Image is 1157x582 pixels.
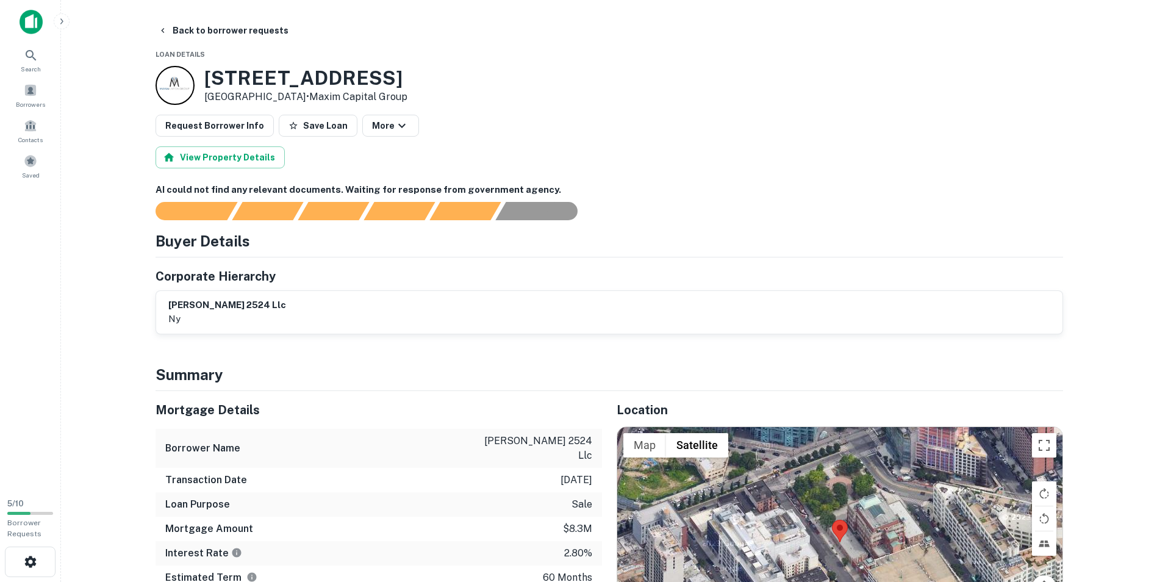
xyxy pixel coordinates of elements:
[7,519,41,538] span: Borrower Requests
[156,401,602,419] h5: Mortgage Details
[156,230,250,252] h4: Buyer Details
[16,99,45,109] span: Borrowers
[165,522,253,536] h6: Mortgage Amount
[496,202,592,220] div: AI fulfillment process complete.
[22,170,40,180] span: Saved
[231,547,242,558] svg: The interest rates displayed on the website are for informational purposes only and may be report...
[165,441,240,456] h6: Borrower Name
[7,499,24,508] span: 5 / 10
[563,522,592,536] p: $8.3m
[156,267,276,286] h5: Corporate Hierarchy
[156,146,285,168] button: View Property Details
[279,115,357,137] button: Save Loan
[617,401,1063,419] h5: Location
[204,90,407,104] p: [GEOGRAPHIC_DATA] •
[204,66,407,90] h3: [STREET_ADDRESS]
[571,497,592,512] p: sale
[21,64,41,74] span: Search
[141,202,232,220] div: Sending borrower request to AI...
[364,202,435,220] div: Principals found, AI now looking for contact information...
[666,433,728,458] button: Show satellite imagery
[482,434,592,463] p: [PERSON_NAME] 2524 llc
[20,10,43,34] img: capitalize-icon.png
[362,115,419,137] button: More
[165,497,230,512] h6: Loan Purpose
[168,298,286,312] h6: [PERSON_NAME] 2524 llc
[298,202,369,220] div: Documents found, AI parsing details...
[1096,484,1157,543] iframe: Chat Widget
[168,312,286,326] p: ny
[156,51,205,58] span: Loan Details
[4,114,57,147] a: Contacts
[156,115,274,137] button: Request Borrower Info
[429,202,501,220] div: Principals found, still searching for contact information. This may take time...
[4,79,57,112] a: Borrowers
[1032,433,1056,458] button: Toggle fullscreen view
[232,202,303,220] div: Your request is received and processing...
[156,364,1063,386] h4: Summary
[165,546,242,561] h6: Interest Rate
[309,91,407,102] a: Maxim Capital Group
[623,433,666,458] button: Show street map
[1032,506,1056,531] button: Rotate map counterclockwise
[564,546,592,561] p: 2.80%
[165,473,247,487] h6: Transaction Date
[1032,531,1056,556] button: Tilt map
[153,20,293,41] button: Back to borrower requests
[156,183,1063,197] h6: AI could not find any relevant documents. Waiting for response from government agency.
[4,149,57,182] a: Saved
[4,43,57,76] a: Search
[18,135,43,145] span: Contacts
[561,473,592,487] p: [DATE]
[1032,481,1056,506] button: Rotate map clockwise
